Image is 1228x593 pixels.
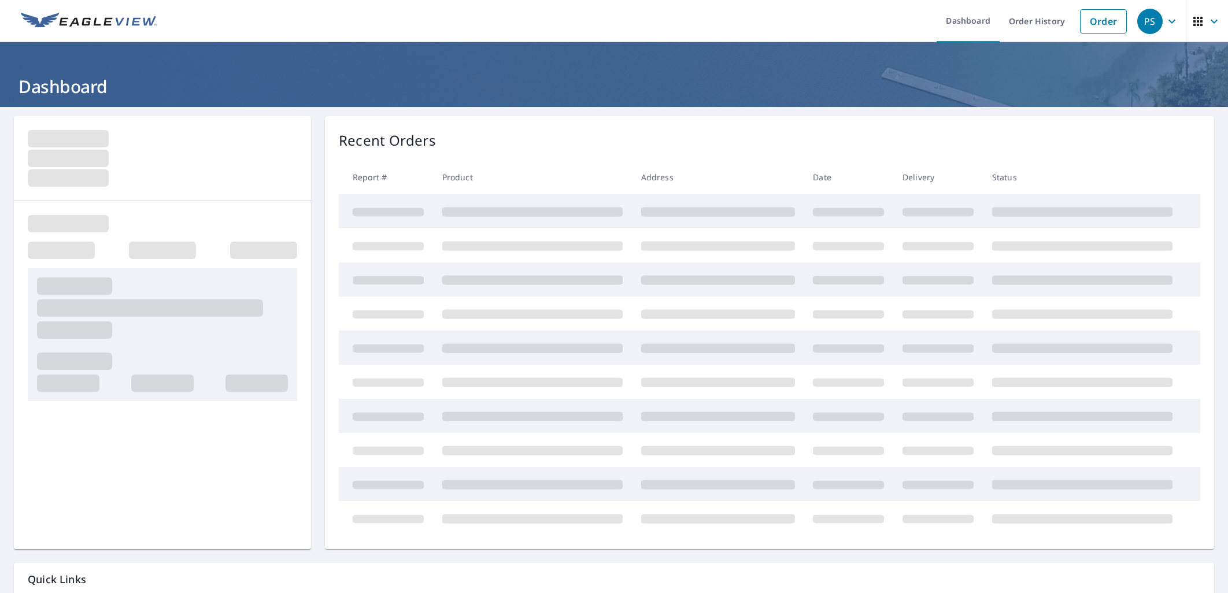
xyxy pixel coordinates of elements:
[804,160,893,194] th: Date
[14,75,1214,98] h1: Dashboard
[893,160,983,194] th: Delivery
[21,13,157,30] img: EV Logo
[339,130,436,151] p: Recent Orders
[28,572,1200,587] p: Quick Links
[433,160,632,194] th: Product
[983,160,1182,194] th: Status
[1080,9,1127,34] a: Order
[339,160,433,194] th: Report #
[632,160,804,194] th: Address
[1137,9,1163,34] div: PS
